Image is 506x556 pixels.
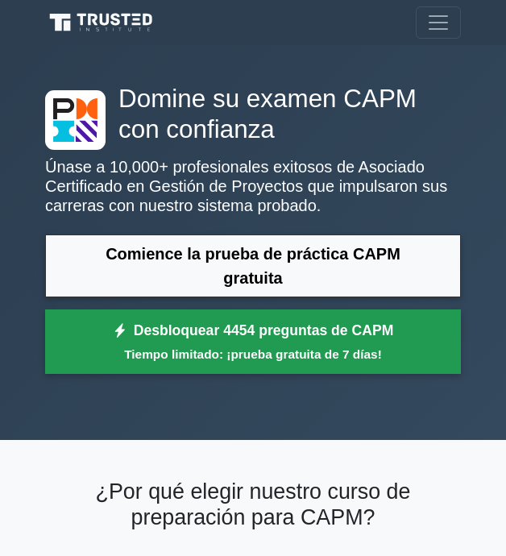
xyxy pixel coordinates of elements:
small: Tiempo limitado: ¡prueba gratuita de 7 días! [65,345,441,363]
p: Únase a 10,000+ profesionales exitosos de Asociado Certificado en Gestión de Proyectos que impuls... [45,157,461,215]
font: Desbloquear 4454 preguntas de CAPM [134,322,394,338]
h1: Domine su examen CAPM con confianza [45,84,461,144]
a: Desbloquear 4454 preguntas de CAPMTiempo limitado: ¡prueba gratuita de 7 días! [45,309,461,374]
h2: ¿Por qué elegir nuestro curso de preparación para CAPM? [45,479,461,530]
button: Alternar navegación [416,6,461,39]
a: Comience la prueba de práctica CAPM gratuita [45,234,461,297]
